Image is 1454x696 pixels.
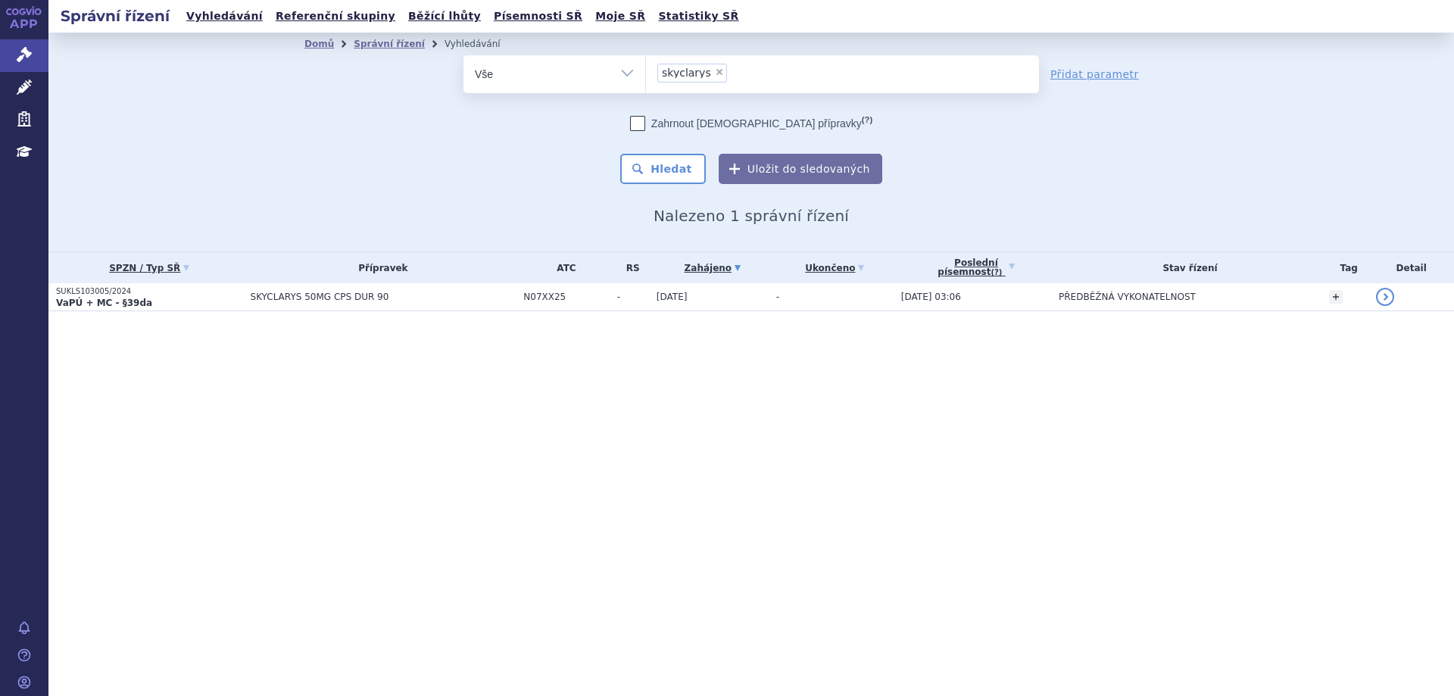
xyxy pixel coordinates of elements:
[445,33,520,55] li: Vyhledávání
[56,298,152,308] strong: VaPÚ + MC - §39da
[662,67,711,78] span: skyclarys
[1329,290,1343,304] a: +
[776,292,779,302] span: -
[1059,292,1196,302] span: PŘEDBĚŽNÁ VYKONATELNOST
[610,252,649,283] th: RS
[1321,252,1368,283] th: Tag
[1050,67,1139,82] a: Přidat parametr
[657,292,688,302] span: [DATE]
[991,268,1002,277] abbr: (?)
[1376,288,1394,306] a: detail
[56,257,243,279] a: SPZN / Typ SŘ
[354,39,425,49] a: Správní řízení
[404,6,485,27] a: Běžící lhůty
[862,115,872,125] abbr: (?)
[732,63,740,82] input: skyclarys
[654,6,743,27] a: Statistiky SŘ
[1368,252,1454,283] th: Detail
[304,39,334,49] a: Domů
[523,292,609,302] span: N07XX25
[516,252,609,283] th: ATC
[251,292,516,302] span: SKYCLARYS 50MG CPS DUR 90
[630,116,872,131] label: Zahrnout [DEMOGRAPHIC_DATA] přípravky
[1051,252,1321,283] th: Stav řízení
[620,154,706,184] button: Hledat
[617,292,649,302] span: -
[715,67,724,76] span: ×
[591,6,650,27] a: Moje SŘ
[56,286,243,297] p: SUKLS103005/2024
[776,257,894,279] a: Ukončeno
[719,154,882,184] button: Uložit do sledovaných
[489,6,587,27] a: Písemnosti SŘ
[48,5,182,27] h2: Správní řízení
[901,252,1051,283] a: Poslednípísemnost(?)
[182,6,267,27] a: Vyhledávání
[901,292,961,302] span: [DATE] 03:06
[271,6,400,27] a: Referenční skupiny
[657,257,769,279] a: Zahájeno
[654,207,849,225] span: Nalezeno 1 správní řízení
[243,252,516,283] th: Přípravek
